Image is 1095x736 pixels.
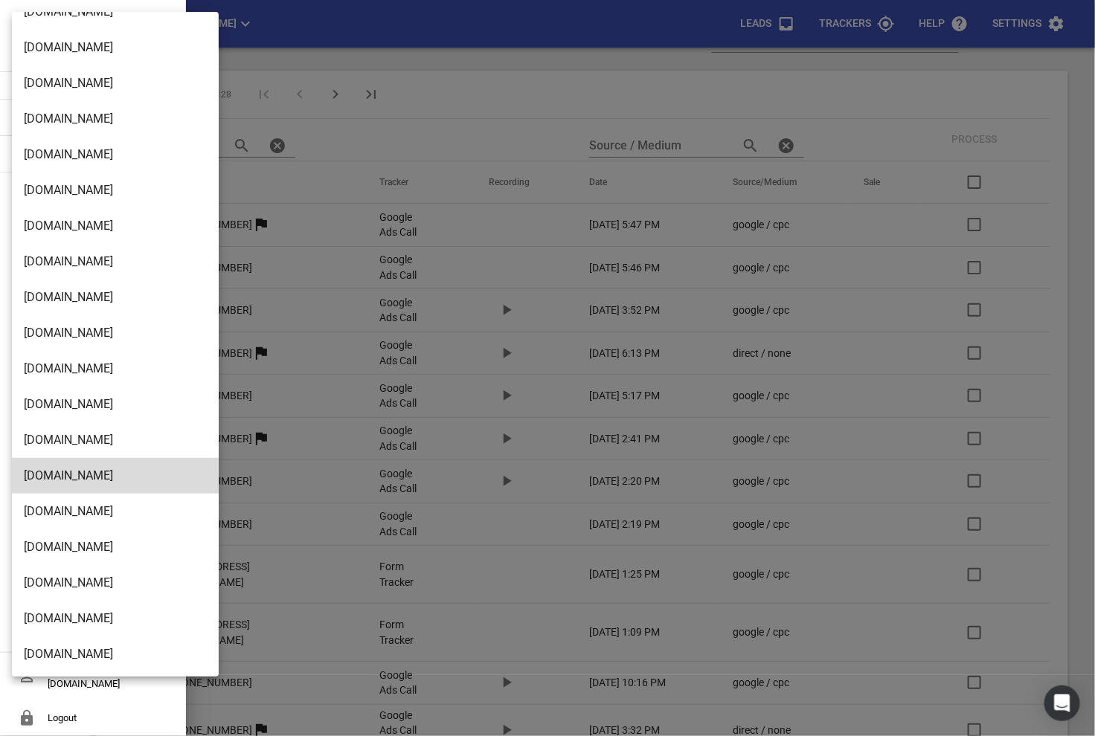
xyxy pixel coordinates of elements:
li: [DOMAIN_NAME] [12,636,219,672]
li: [DOMAIN_NAME] [12,529,219,565]
li: [DOMAIN_NAME] [12,601,219,636]
li: [DOMAIN_NAME] [12,101,219,137]
li: [DOMAIN_NAME] [12,422,219,458]
li: [DOMAIN_NAME] [12,458,219,494]
li: [DOMAIN_NAME] [12,137,219,172]
li: [DOMAIN_NAME] [12,565,219,601]
li: [DOMAIN_NAME] [12,172,219,208]
li: [DOMAIN_NAME] [12,494,219,529]
div: Open Intercom Messenger [1044,685,1080,721]
li: [DOMAIN_NAME] [12,351,219,387]
li: [DOMAIN_NAME] [12,65,219,101]
li: [DOMAIN_NAME] [12,315,219,351]
li: [DOMAIN_NAME] [12,30,219,65]
li: [DOMAIN_NAME] [12,208,219,244]
li: [DOMAIN_NAME] [12,244,219,280]
li: [DOMAIN_NAME] [12,280,219,315]
li: [DOMAIN_NAME] [12,387,219,422]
